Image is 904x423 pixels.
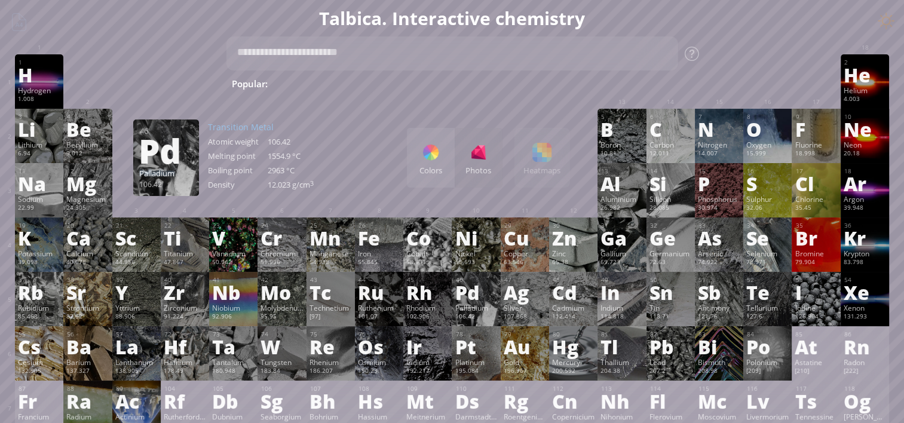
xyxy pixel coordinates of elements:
[115,283,158,302] div: Y
[18,249,60,258] div: Potassium
[844,303,886,312] div: Xenon
[164,357,206,367] div: Hafnium
[746,249,789,258] div: Selenium
[261,258,303,268] div: 51.996
[650,113,692,121] div: 6
[844,258,886,268] div: 83.798
[139,141,192,160] div: Pd
[406,228,449,247] div: Co
[601,222,643,229] div: 31
[698,204,740,213] div: 30.974
[844,149,886,159] div: 20.18
[261,283,303,302] div: Mo
[746,204,789,213] div: 32.06
[358,258,400,268] div: 55.845
[268,151,327,161] div: 1554.9 °C
[844,113,886,121] div: 10
[552,337,595,356] div: Hg
[601,330,643,338] div: 81
[268,165,327,176] div: 2963 °C
[358,283,400,302] div: Ru
[19,167,60,175] div: 11
[18,194,60,204] div: Sodium
[795,249,837,258] div: Bromine
[19,113,60,121] div: 3
[795,119,837,139] div: F
[795,194,837,204] div: Chlorine
[795,167,837,175] div: 17
[746,357,789,367] div: Polonium
[66,140,109,149] div: Beryllium
[358,330,400,338] div: 76
[66,174,109,193] div: Mg
[844,194,886,204] div: Argon
[698,249,740,258] div: Arsenic
[844,276,886,284] div: 54
[504,303,546,312] div: Silver
[504,283,546,302] div: Ag
[208,151,268,161] div: Melting point
[795,276,837,284] div: 53
[455,337,497,356] div: Pt
[18,312,60,322] div: 85.468
[844,65,886,84] div: He
[455,357,497,367] div: Platinum
[649,174,692,193] div: Si
[213,330,255,338] div: 73
[746,149,789,159] div: 15.999
[261,357,303,367] div: Tungsten
[455,258,497,268] div: 58.693
[593,76,645,91] span: Methane
[67,276,109,284] div: 38
[600,283,643,302] div: In
[649,312,692,322] div: 118.71
[553,222,595,229] div: 30
[552,258,595,268] div: 65.38
[67,222,109,229] div: 20
[18,283,60,302] div: Rb
[213,276,255,284] div: 41
[18,303,60,312] div: Rubidium
[844,283,886,302] div: Xe
[212,228,255,247] div: V
[358,249,400,258] div: Iron
[66,283,109,302] div: Sr
[649,283,692,302] div: Sn
[18,140,60,149] div: Lithium
[746,258,789,268] div: 78.971
[66,204,109,213] div: 24.305
[358,276,400,284] div: 44
[698,283,740,302] div: Sb
[649,140,692,149] div: Carbon
[844,330,886,338] div: 86
[212,357,255,367] div: Tantalum
[116,330,158,338] div: 57
[19,222,60,229] div: 19
[407,276,449,284] div: 45
[208,121,327,133] div: Transition Metal
[698,149,740,159] div: 14.007
[66,357,109,367] div: Barium
[358,337,400,356] div: Os
[795,140,837,149] div: Fluorine
[406,249,449,258] div: Cobalt
[212,283,255,302] div: Nb
[552,228,595,247] div: Zn
[164,330,206,338] div: 72
[67,330,109,338] div: 56
[747,330,789,338] div: 84
[18,95,60,105] div: 1.008
[795,357,837,367] div: Astatine
[115,312,158,322] div: 88.906
[649,204,692,213] div: 28.085
[698,194,740,204] div: Phosphorus
[455,312,497,322] div: 106.42
[600,119,643,139] div: B
[212,258,255,268] div: 50.942
[698,258,740,268] div: 74.922
[395,76,428,91] span: H O
[164,283,206,302] div: Zr
[447,84,451,91] sub: 2
[358,312,400,322] div: 101.07
[600,303,643,312] div: Indium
